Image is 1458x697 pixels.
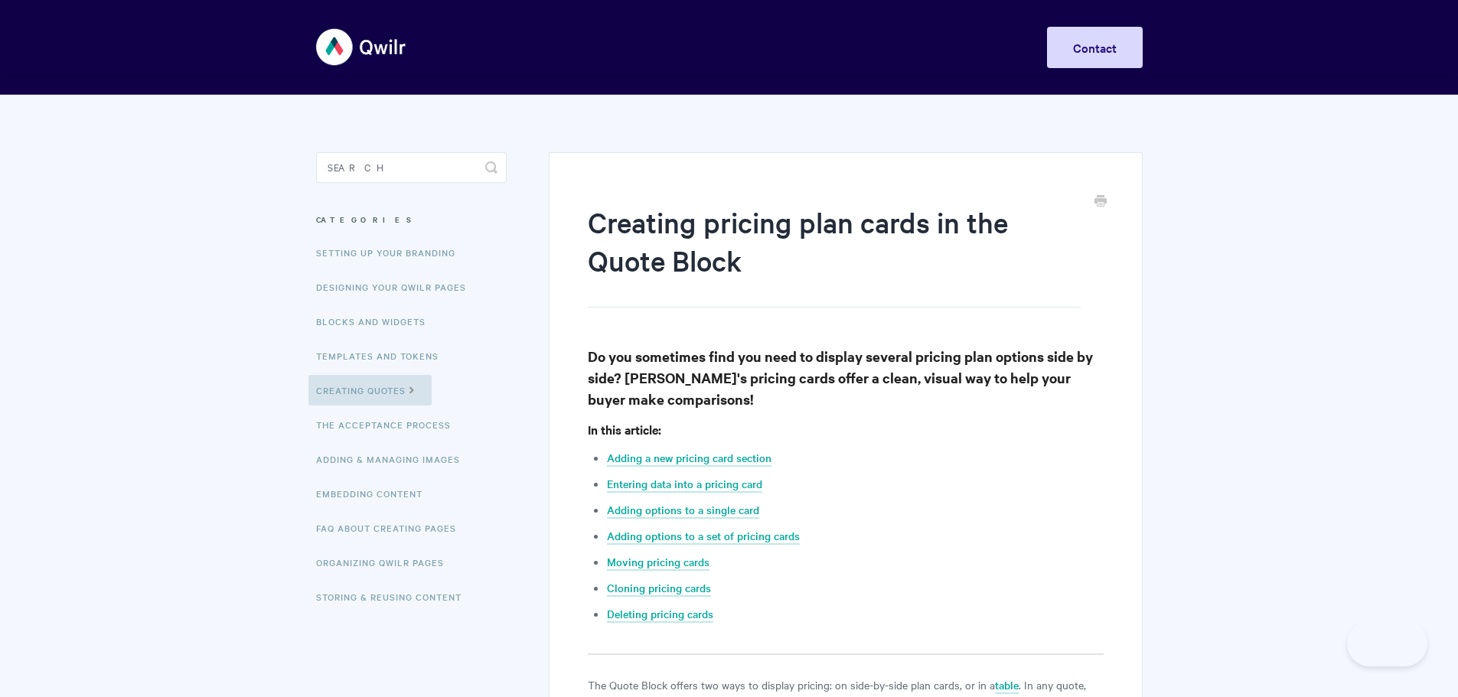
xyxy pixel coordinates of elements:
[316,152,507,183] input: Search
[316,478,434,509] a: Embedding Content
[316,272,478,302] a: Designing Your Qwilr Pages
[588,421,661,438] strong: In this article:
[1047,27,1143,68] a: Contact
[607,476,762,493] a: Entering data into a pricing card
[588,203,1080,308] h1: Creating pricing plan cards in the Quote Block
[316,237,467,268] a: Setting up your Branding
[316,18,407,76] img: Qwilr Help Center
[1094,194,1107,210] a: Print this Article
[995,677,1019,694] a: table
[316,581,473,612] a: Storing & Reusing Content
[1347,620,1427,666] iframe: Toggle Customer Support
[607,606,713,623] a: Deleting pricing cards
[316,306,437,337] a: Blocks and Widgets
[607,554,709,571] a: Moving pricing cards
[308,375,432,405] a: Creating Quotes
[316,206,507,233] h3: Categories
[588,346,1103,410] h3: Do you sometimes find you need to display several pricing plan options side by side? [PERSON_NAME...
[316,444,471,474] a: Adding & Managing Images
[316,340,450,371] a: Templates and Tokens
[607,528,800,545] a: Adding options to a set of pricing cards
[316,547,455,578] a: Organizing Qwilr Pages
[607,450,771,467] a: Adding a new pricing card section
[316,513,468,543] a: FAQ About Creating Pages
[607,502,759,519] a: Adding options to a single card
[316,409,462,440] a: The Acceptance Process
[607,580,711,597] a: Cloning pricing cards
